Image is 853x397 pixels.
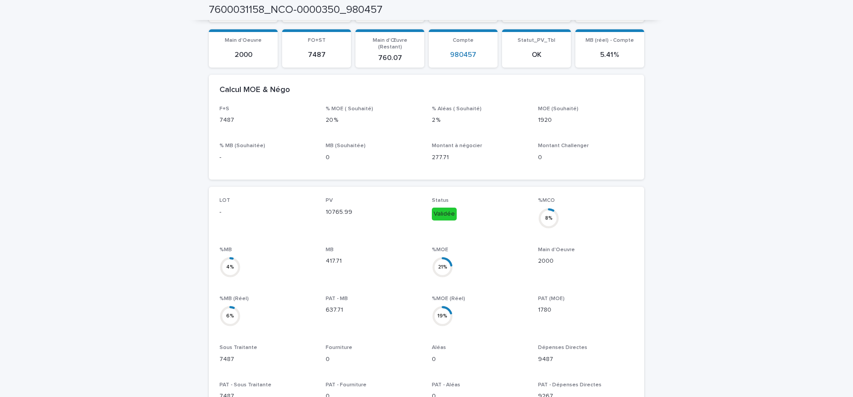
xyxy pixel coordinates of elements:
p: 7487 [219,116,315,125]
p: 417.71 [326,257,421,266]
span: PAT - Fourniture [326,382,367,388]
span: Compte [453,38,474,43]
span: Fourniture [326,345,352,350]
p: 7487 [287,51,346,59]
h2: Calcul MOE & Négo [219,85,290,95]
p: 0 [326,355,421,364]
span: PAT - MB [326,296,348,301]
p: 760.07 [361,54,419,62]
span: Main d'Œuvre (Restant) [373,38,407,49]
span: FO+ST [308,38,326,43]
a: 980457 [450,51,476,59]
p: 5.41 % [581,51,639,59]
span: F+S [219,106,229,112]
span: % Aléas ( Souhaité) [432,106,482,112]
div: 21 % [432,263,453,272]
p: - [219,208,315,217]
div: 19 % [432,312,453,321]
p: 0 [538,153,634,162]
span: %MOE [432,247,448,253]
span: Montant à négocier [432,143,482,148]
span: PAT - Sous Traitante [219,382,271,388]
span: PAT - Dépenses Directes [538,382,602,388]
div: Validée [432,208,457,221]
p: 0 [326,153,421,162]
span: Aléas [432,345,446,350]
p: 20 % [326,116,421,125]
span: Statut_PV_Tbl [518,38,555,43]
p: 277.71 [432,153,527,162]
span: PAT - Aléas [432,382,460,388]
span: %MOE (Réel) [432,296,465,301]
span: MOE (Souhaité) [538,106,578,112]
p: 10765.99 [326,208,421,217]
span: Dépenses Directes [538,345,587,350]
span: PV [326,198,333,203]
span: PAT (MOE) [538,296,565,301]
p: 2 % [432,116,527,125]
p: 2000 [538,257,634,266]
span: Sous Traitante [219,345,257,350]
span: Main d'Oeuvre [225,38,262,43]
p: - [219,153,315,162]
span: %MB [219,247,232,253]
div: 8 % [538,213,559,223]
span: Montant Challenger [538,143,589,148]
p: 9487 [538,355,634,364]
div: 4 % [219,263,241,272]
span: MB (réel) - Compte [586,38,634,43]
span: Main d'Oeuvre [538,247,575,253]
h2: 7600031158_NCO-0000350_980457 [209,4,383,16]
span: MB (Souhaitée) [326,143,366,148]
div: 6 % [219,312,241,321]
span: %MB (Réel) [219,296,249,301]
p: 1780 [538,305,634,315]
p: 637.71 [326,305,421,315]
span: MB [326,247,334,253]
span: %MCO [538,198,555,203]
p: 2000 [214,51,272,59]
span: LOT [219,198,230,203]
span: % MOE ( Souhaité) [326,106,373,112]
p: 7487 [219,355,315,364]
span: % MB (Souhaitée) [219,143,265,148]
p: 0 [432,355,527,364]
p: 1920 [538,116,634,125]
span: Status [432,198,449,203]
p: OK [507,51,566,59]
